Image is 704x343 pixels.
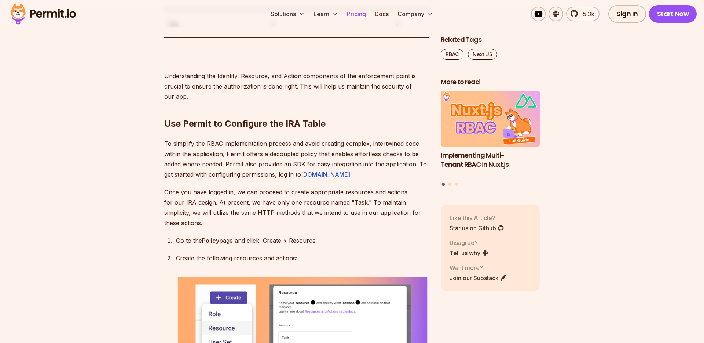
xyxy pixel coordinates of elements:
[450,224,504,232] a: Star us on Github
[455,183,458,186] button: Go to slide 3
[608,5,646,23] a: Sign In
[7,1,79,26] img: Permit logo
[164,187,429,228] p: Once you have logged in, we can proceed to create appropriate resources and actions for our IRA d...
[268,7,308,21] button: Solutions
[372,7,392,21] a: Docs
[176,253,429,263] p: Create the following resources and actions:
[164,89,429,130] h2: Use Permit to Configure the IRA Table
[450,238,488,247] p: Disagree?
[441,35,540,44] h2: Related Tags
[441,91,540,178] a: Implementing Multi-Tenant RBAC in Nuxt.jsImplementing Multi-Tenant RBAC in Nuxt.js
[441,91,540,178] li: 1 of 3
[311,7,341,21] button: Learn
[450,213,504,222] p: Like this Article?
[566,7,599,21] a: 5.3k
[441,91,540,147] img: Implementing Multi-Tenant RBAC in Nuxt.js
[441,151,540,169] h3: Implementing Multi-Tenant RBAC in Nuxt.js
[441,77,540,87] h2: More to read
[164,61,429,102] p: Understanding the Identity, Resource, and Action components of the enforcement point is crucial t...
[441,91,540,187] div: Posts
[301,171,350,178] a: [DOMAIN_NAME]
[442,183,445,186] button: Go to slide 1
[450,263,507,272] p: Want more?
[441,49,463,60] a: RBAC
[344,7,369,21] a: Pricing
[164,138,429,180] p: To simplify the RBAC implementation process and avoid creating complex, intertwined code within t...
[395,7,436,21] button: Company
[649,5,697,23] a: Start Now
[468,49,497,60] a: Next.JS
[579,10,594,18] span: 5.3k
[176,235,429,246] p: Go to the page and click Create > Resource
[448,183,451,186] button: Go to slide 2
[450,249,488,257] a: Tell us why
[202,237,219,244] strong: Policy
[450,274,507,282] a: Join our Substack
